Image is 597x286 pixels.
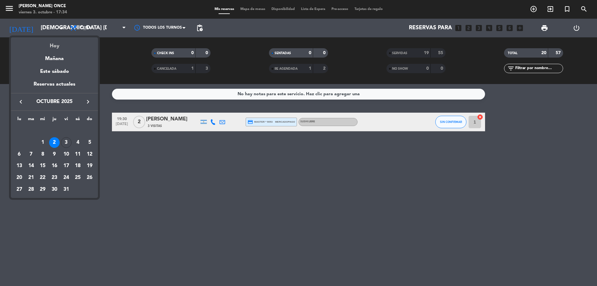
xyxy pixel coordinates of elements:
th: miércoles [37,115,49,125]
th: domingo [84,115,95,125]
div: 5 [84,137,95,148]
div: 2 [49,137,60,148]
td: 17 de octubre de 2025 [60,160,72,172]
div: 17 [61,161,72,171]
button: keyboard_arrow_left [15,98,26,106]
td: OCT. [13,125,95,137]
td: 14 de octubre de 2025 [25,160,37,172]
td: 6 de octubre de 2025 [13,148,25,160]
div: 3 [61,137,72,148]
td: 25 de octubre de 2025 [72,172,84,184]
td: 15 de octubre de 2025 [37,160,49,172]
td: 22 de octubre de 2025 [37,172,49,184]
div: 4 [72,137,83,148]
td: 29 de octubre de 2025 [37,184,49,195]
div: 29 [37,184,48,195]
i: keyboard_arrow_left [17,98,25,105]
td: 10 de octubre de 2025 [60,148,72,160]
td: 8 de octubre de 2025 [37,148,49,160]
div: 14 [26,161,36,171]
th: martes [25,115,37,125]
td: 13 de octubre de 2025 [13,160,25,172]
td: 9 de octubre de 2025 [49,148,60,160]
td: 31 de octubre de 2025 [60,184,72,195]
div: 27 [14,184,25,195]
button: keyboard_arrow_right [82,98,94,106]
td: 18 de octubre de 2025 [72,160,84,172]
div: 7 [26,149,36,160]
div: 1 [37,137,48,148]
div: 30 [49,184,60,195]
div: 24 [61,172,72,183]
td: 16 de octubre de 2025 [49,160,60,172]
div: 10 [61,149,72,160]
div: 8 [37,149,48,160]
td: 24 de octubre de 2025 [60,172,72,184]
div: 11 [72,149,83,160]
div: Hoy [11,37,98,50]
td: 7 de octubre de 2025 [25,148,37,160]
div: 23 [49,172,60,183]
th: lunes [13,115,25,125]
div: 31 [61,184,72,195]
div: 26 [84,172,95,183]
div: 22 [37,172,48,183]
td: 5 de octubre de 2025 [84,137,95,148]
div: 28 [26,184,36,195]
div: 20 [14,172,25,183]
td: 20 de octubre de 2025 [13,172,25,184]
td: 21 de octubre de 2025 [25,172,37,184]
div: 16 [49,161,60,171]
div: 18 [72,161,83,171]
td: 28 de octubre de 2025 [25,184,37,195]
div: 13 [14,161,25,171]
div: 25 [72,172,83,183]
div: Reservas actuales [11,80,98,93]
div: 12 [84,149,95,160]
div: 19 [84,161,95,171]
div: 21 [26,172,36,183]
td: 4 de octubre de 2025 [72,137,84,148]
th: viernes [60,115,72,125]
td: 11 de octubre de 2025 [72,148,84,160]
div: Este sábado [11,63,98,80]
i: keyboard_arrow_right [84,98,92,105]
td: 1 de octubre de 2025 [37,137,49,148]
span: octubre 2025 [26,98,82,106]
td: 23 de octubre de 2025 [49,172,60,184]
div: Mañana [11,50,98,63]
td: 30 de octubre de 2025 [49,184,60,195]
th: sábado [72,115,84,125]
td: 19 de octubre de 2025 [84,160,95,172]
td: 12 de octubre de 2025 [84,148,95,160]
td: 26 de octubre de 2025 [84,172,95,184]
th: jueves [49,115,60,125]
td: 2 de octubre de 2025 [49,137,60,148]
div: 9 [49,149,60,160]
div: 6 [14,149,25,160]
td: 3 de octubre de 2025 [60,137,72,148]
td: 27 de octubre de 2025 [13,184,25,195]
div: 15 [37,161,48,171]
